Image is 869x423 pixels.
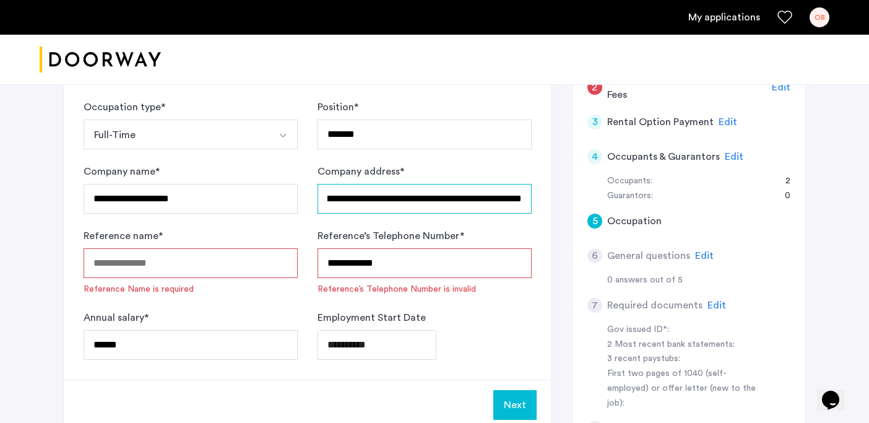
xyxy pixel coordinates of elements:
span: Edit [695,251,714,261]
div: Guarantors: [607,189,653,204]
div: 2 [587,80,602,95]
a: Favorites [777,10,792,25]
div: OB [810,7,829,27]
a: My application [688,10,760,25]
span: Edit [725,152,743,162]
div: 0 [772,189,790,204]
label: Occupation type * [84,100,165,115]
button: Select option [268,120,298,149]
a: Cazamio logo [40,37,161,83]
label: Reference’s Telephone Number * [318,229,464,243]
img: logo [40,37,161,83]
button: Next [493,390,537,420]
h5: Occupation [607,214,662,229]
label: Company address * [318,164,404,179]
div: 7 [587,298,602,313]
h5: Credit Screening & Application Fees [607,72,767,102]
span: Reference Name is required [84,283,298,295]
div: Occupants: [607,174,652,189]
button: Select option [84,120,269,149]
div: 4 [587,149,602,164]
span: Edit [719,117,737,127]
div: 2 [773,174,790,189]
h5: Rental Option Payment [607,115,714,129]
h5: Occupants & Guarantors [607,149,720,164]
label: Reference name * [84,229,163,243]
div: First two pages of 1040 (self-employed) or offer letter (new to the job): [607,367,763,411]
label: Annual salary * [84,310,149,325]
div: 5 [587,214,602,229]
img: arrow [278,131,288,141]
label: Company name * [84,164,160,179]
h5: Required documents [607,298,703,313]
label: Employment Start Date [318,310,426,325]
iframe: chat widget [817,373,857,411]
input: Employment Start Date [318,330,436,360]
span: Edit [772,82,790,92]
div: 3 [587,115,602,129]
div: 2 Most recent bank statements: [607,338,763,352]
h5: General questions [607,248,690,263]
span: Edit [707,300,726,310]
div: 6 [587,248,602,263]
label: Position * [318,100,358,115]
div: 0 answers out of 5 [607,273,790,288]
span: Reference’s Telephone Number is invalid [318,283,532,295]
div: 3 recent paystubs: [607,352,763,367]
div: Gov issued ID*: [607,323,763,338]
